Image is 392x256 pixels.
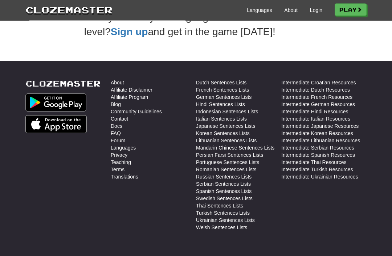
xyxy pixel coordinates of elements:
[196,181,251,188] a: Serbian Sentences Lists
[111,137,125,144] a: Forum
[281,152,355,159] a: Intermediate Spanish Resources
[281,108,348,116] a: Intermediate Hindi Resources
[196,210,250,217] a: Turkish Sentences Lists
[111,166,124,173] a: Terms
[310,7,322,14] a: Login
[196,173,252,181] a: Russian Sentences Lists
[281,166,353,173] a: Intermediate Turkish Resources
[196,152,263,159] a: Persian Farsi Sentences Lists
[25,94,86,112] img: Get it on Google Play
[196,144,274,152] a: Mandarin Chinese Sentences Lists
[111,144,136,152] a: Languages
[196,108,258,116] a: Indonesian Sentences Lists
[196,166,257,173] a: Romanian Sentences Lists
[25,3,113,16] a: Clozemaster
[196,116,247,123] a: Italian Sentences Lists
[84,11,308,39] p: Ready to take your language skills to the next level? and get in the game [DATE]!
[281,137,360,144] a: Intermediate Lithuanian Resources
[284,7,298,14] a: About
[111,173,138,181] a: Translations
[25,116,87,134] img: Get it on App Store
[247,7,272,14] a: Languages
[111,101,121,108] a: Blog
[25,79,101,88] a: Clozemaster
[281,130,353,137] a: Intermediate Korean Resources
[196,188,252,195] a: Spanish Sentences Lists
[196,217,255,224] a: Ukrainian Sentences Lists
[196,159,259,166] a: Portuguese Sentences Lists
[281,173,358,181] a: Intermediate Ukrainian Resources
[111,123,122,130] a: Docs
[281,123,359,130] a: Intermediate Japanese Resources
[196,101,245,108] a: Hindi Sentences Lists
[111,152,127,159] a: Privacy
[196,224,247,231] a: Welsh Sentences Lists
[281,101,355,108] a: Intermediate German Resources
[281,94,352,101] a: Intermediate French Resources
[111,116,128,123] a: Contact
[111,79,124,87] a: About
[111,94,148,101] a: Affiliate Program
[111,159,131,166] a: Teaching
[281,87,350,94] a: Intermediate Dutch Resources
[196,137,257,144] a: Lithuanian Sentences Lists
[196,79,246,87] a: Dutch Sentences Lists
[281,159,347,166] a: Intermediate Thai Resources
[111,87,152,94] a: Affiliate Disclaimer
[196,130,250,137] a: Korean Sentences Lists
[196,123,255,130] a: Japanese Sentences Lists
[111,108,162,116] a: Community Guidelines
[196,202,243,210] a: Thai Sentences Lists
[196,87,249,94] a: French Sentences Lists
[281,116,350,123] a: Intermediate Italian Resources
[196,195,253,202] a: Swedish Sentences Lists
[196,94,252,101] a: German Sentences Lists
[281,79,356,87] a: Intermediate Croatian Resources
[111,26,148,38] a: Sign up
[281,144,354,152] a: Intermediate Serbian Resources
[111,130,121,137] a: FAQ
[335,4,367,16] a: Play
